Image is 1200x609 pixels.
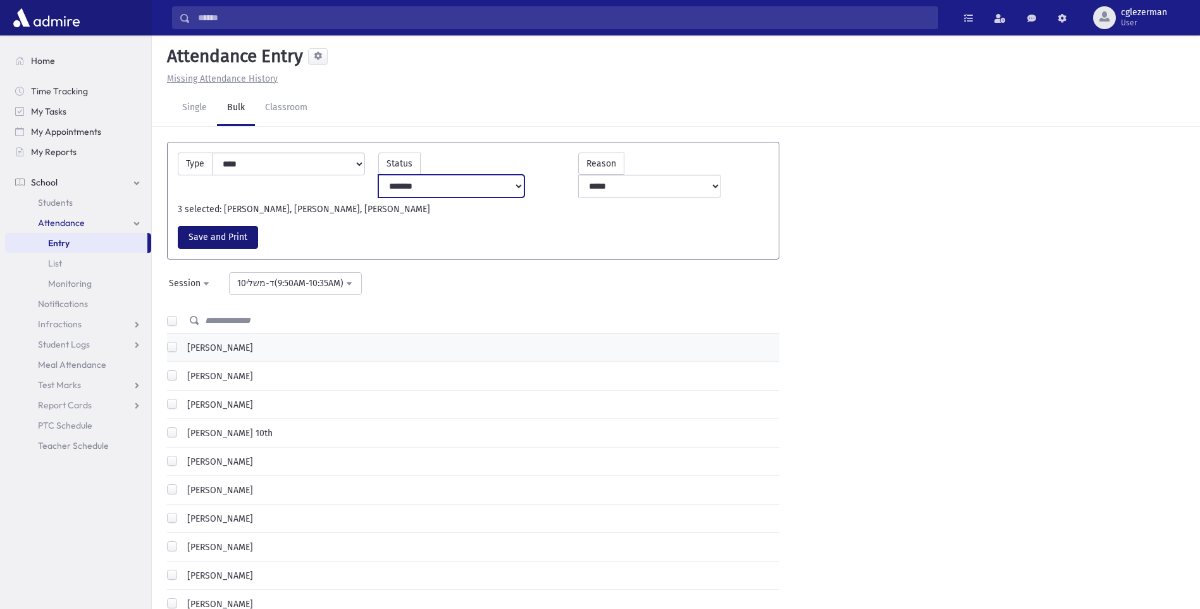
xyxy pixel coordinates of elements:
[38,197,73,208] span: Students
[190,6,937,29] input: Search
[48,237,70,249] span: Entry
[5,192,151,213] a: Students
[38,379,81,391] span: Test Marks
[171,203,775,216] div: 3 selected: [PERSON_NAME], [PERSON_NAME], [PERSON_NAME]
[38,399,92,411] span: Report Cards
[167,73,278,84] u: Missing Attendance History
[578,153,624,175] label: Reason
[172,91,217,126] a: Single
[31,146,77,158] span: My Reports
[31,126,101,137] span: My Appointments
[182,455,253,468] label: [PERSON_NAME]
[38,217,85,229] span: Attendance
[5,314,151,334] a: Infractions
[162,46,303,67] h5: Attendance Entry
[182,512,253,525] label: [PERSON_NAME]
[5,375,151,395] a: Test Marks
[48,258,62,269] span: List
[31,55,55,66] span: Home
[178,153,213,175] label: Type
[5,253,151,273] a: List
[237,277,343,290] div: 10ד-משלי(9:50AM-10:35AM)
[38,359,106,370] span: Meal Attendance
[182,370,253,383] label: [PERSON_NAME]
[217,91,255,126] a: Bulk
[1121,18,1167,28] span: User
[5,294,151,314] a: Notifications
[229,272,362,295] button: 10ד-משלי(9:50AM-10:35AM)
[31,177,58,188] span: School
[178,226,258,249] button: Save and Print
[5,273,151,294] a: Monitoring
[5,51,151,71] a: Home
[5,122,151,142] a: My Appointments
[38,318,82,330] span: Infractions
[161,272,219,295] button: Session
[162,73,278,84] a: Missing Attendance History
[5,142,151,162] a: My Reports
[38,298,88,310] span: Notifications
[182,398,253,411] label: [PERSON_NAME]
[10,5,83,30] img: AdmirePro
[182,541,253,554] label: [PERSON_NAME]
[31,85,88,97] span: Time Tracking
[5,436,151,456] a: Teacher Schedule
[5,355,151,375] a: Meal Attendance
[1121,8,1167,18] span: cglezerman
[182,484,253,497] label: [PERSON_NAME]
[255,91,318,126] a: Classroom
[378,153,421,175] label: Status
[5,101,151,122] a: My Tasks
[5,213,151,233] a: Attendance
[48,278,92,289] span: Monitoring
[5,172,151,192] a: School
[31,106,66,117] span: My Tasks
[182,341,253,355] label: [PERSON_NAME]
[182,427,273,440] label: [PERSON_NAME] 10th
[5,415,151,436] a: PTC Schedule
[38,440,109,451] span: Teacher Schedule
[182,569,253,582] label: [PERSON_NAME]
[38,420,92,431] span: PTC Schedule
[5,334,151,355] a: Student Logs
[5,81,151,101] a: Time Tracking
[169,277,201,290] div: Session
[5,395,151,415] a: Report Cards
[5,233,147,253] a: Entry
[38,339,90,350] span: Student Logs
